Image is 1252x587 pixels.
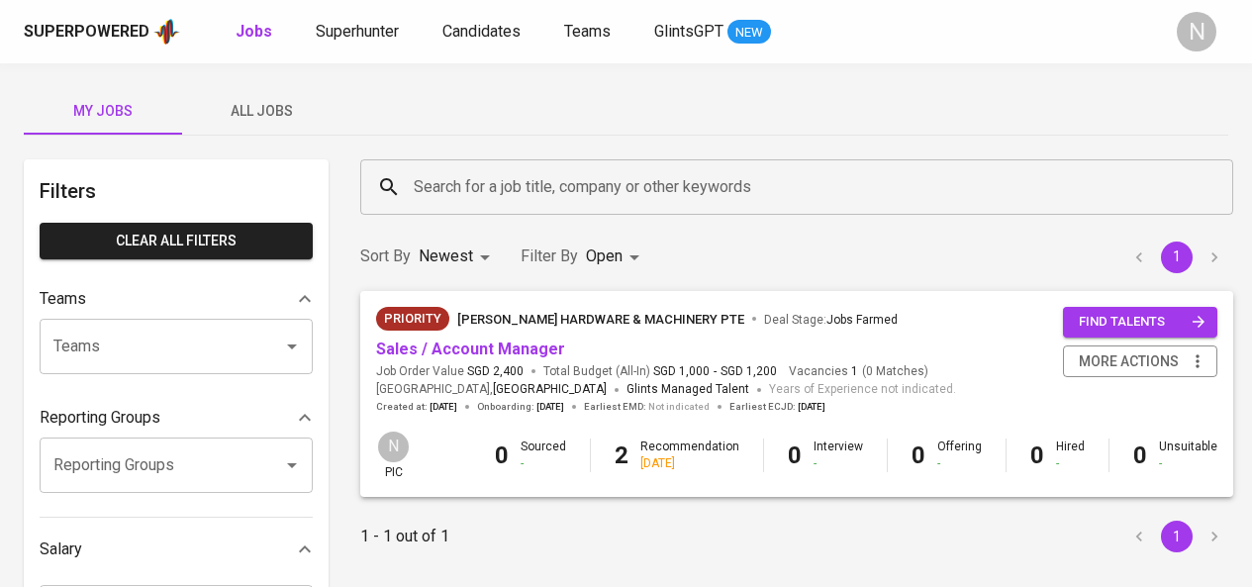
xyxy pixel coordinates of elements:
div: - [1159,455,1217,472]
button: Open [278,333,306,360]
div: Reporting Groups [40,398,313,438]
nav: pagination navigation [1120,521,1233,552]
a: GlintsGPT NEW [654,20,771,45]
div: Newest [419,239,497,275]
div: pic [376,430,411,481]
div: Superpowered [24,21,149,44]
b: 0 [1030,441,1044,469]
span: Priority [376,309,449,329]
span: Total Budget (All-In) [543,363,777,380]
span: Glints Managed Talent [626,382,749,396]
span: Job Order Value [376,363,524,380]
div: Unsuitable [1159,439,1217,472]
p: Filter By [521,245,578,268]
div: N [376,430,411,464]
span: Not indicated [648,400,710,414]
span: SGD 1,000 [653,363,710,380]
a: Teams [564,20,615,45]
span: Onboarding : [477,400,564,414]
span: [PERSON_NAME] Hardware & Machinery Pte [457,312,744,327]
span: more actions [1079,349,1179,374]
span: Clear All filters [55,229,297,253]
span: My Jobs [36,99,170,124]
div: Hired [1056,439,1085,472]
div: N [1177,12,1216,51]
span: Created at : [376,400,457,414]
div: - [814,455,863,472]
img: app logo [153,17,180,47]
span: [GEOGRAPHIC_DATA] , [376,380,607,400]
div: Salary [40,530,313,569]
span: GlintsGPT [654,22,723,41]
a: Sales / Account Manager [376,340,565,358]
b: 0 [495,441,509,469]
span: [DATE] [798,400,825,414]
p: Teams [40,287,86,311]
span: NEW [727,23,771,43]
a: Superpoweredapp logo [24,17,180,47]
div: Interview [814,439,863,472]
a: Jobs [236,20,276,45]
div: Sourced [521,439,566,472]
span: Vacancies ( 0 Matches ) [789,363,928,380]
div: Open [586,239,646,275]
div: - [1056,455,1085,472]
div: [DATE] [640,455,739,472]
button: more actions [1063,345,1217,378]
span: [GEOGRAPHIC_DATA] [493,380,607,400]
span: Years of Experience not indicated. [769,380,956,400]
span: Deal Stage : [764,313,898,327]
div: New Job received from Demand Team [376,307,449,331]
span: SGD 1,200 [721,363,777,380]
span: find talents [1079,311,1205,334]
b: 2 [615,441,628,469]
a: Candidates [442,20,525,45]
button: Clear All filters [40,223,313,259]
a: Superhunter [316,20,403,45]
span: All Jobs [194,99,329,124]
button: find talents [1063,307,1217,338]
span: Earliest EMD : [584,400,710,414]
p: Salary [40,538,82,561]
span: SGD 2,400 [467,363,524,380]
b: 0 [912,441,925,469]
div: - [937,455,982,472]
span: 1 [848,363,858,380]
h6: Filters [40,175,313,207]
span: Jobs Farmed [826,313,898,327]
p: 1 - 1 out of 1 [360,525,449,548]
span: Teams [564,22,611,41]
span: Superhunter [316,22,399,41]
button: page 1 [1161,242,1193,273]
span: [DATE] [430,400,457,414]
nav: pagination navigation [1120,242,1233,273]
div: Offering [937,439,982,472]
b: 0 [788,441,802,469]
b: 0 [1133,441,1147,469]
p: Sort By [360,245,411,268]
div: Teams [40,279,313,319]
p: Newest [419,245,473,268]
button: page 1 [1161,521,1193,552]
span: Open [586,246,623,265]
span: Candidates [442,22,521,41]
b: Jobs [236,22,272,41]
div: Recommendation [640,439,739,472]
span: Earliest ECJD : [729,400,825,414]
span: - [714,363,717,380]
div: - [521,455,566,472]
button: Open [278,451,306,479]
span: [DATE] [536,400,564,414]
p: Reporting Groups [40,406,160,430]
